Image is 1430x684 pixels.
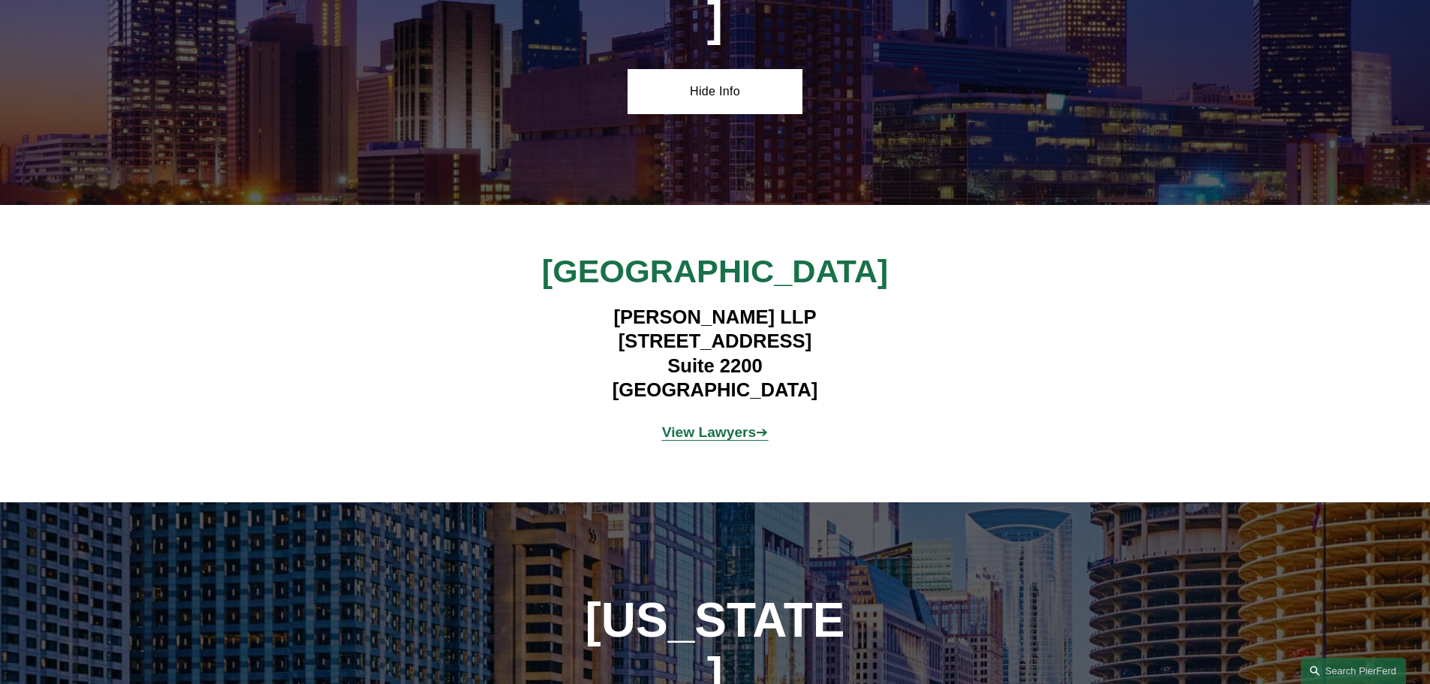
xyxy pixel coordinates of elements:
[662,424,769,440] span: ➔
[628,69,802,114] a: Hide Info
[542,253,888,289] span: [GEOGRAPHIC_DATA]
[1301,658,1406,684] a: Search this site
[496,305,934,402] h4: [PERSON_NAME] LLP [STREET_ADDRESS] Suite 2200 [GEOGRAPHIC_DATA]
[662,424,769,440] a: View Lawyers➔
[662,424,757,440] strong: View Lawyers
